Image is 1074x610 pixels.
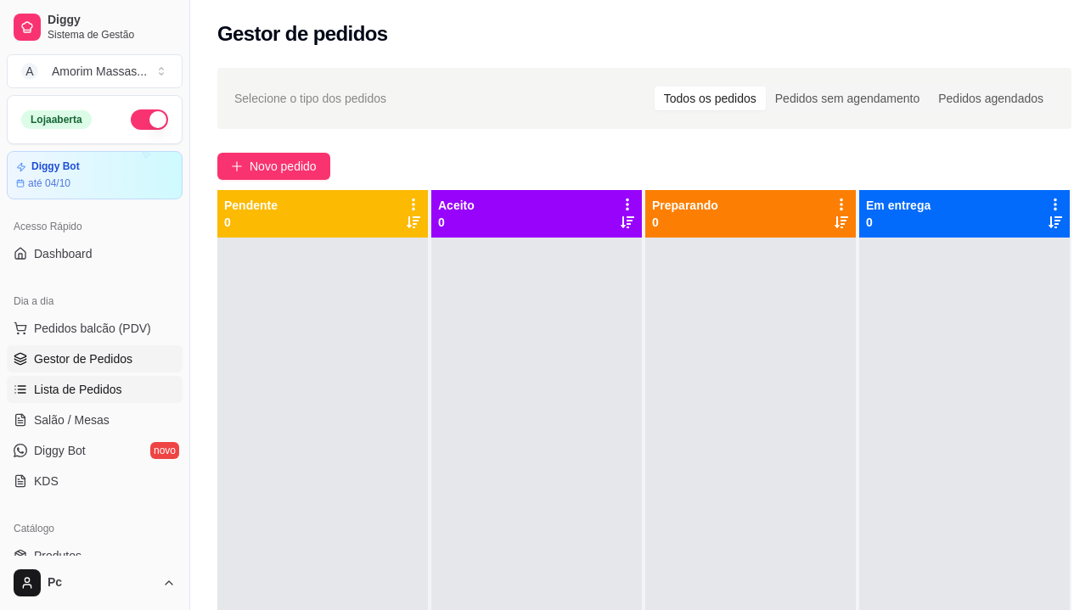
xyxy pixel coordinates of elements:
[217,153,330,180] button: Novo pedido
[34,350,132,367] span: Gestor de Pedidos
[7,345,183,372] a: Gestor de Pedidos
[48,13,176,28] span: Diggy
[52,63,147,80] div: Amorim Massas ...
[866,197,931,214] p: Em entrega
[652,197,718,214] p: Preparando
[224,197,278,214] p: Pendente
[21,63,38,80] span: A
[438,197,475,214] p: Aceito
[21,110,92,129] div: Loja aberta
[7,515,183,542] div: Catálogo
[7,467,183,495] a: KDS
[866,214,931,231] p: 0
[48,28,176,42] span: Sistema de Gestão
[7,7,183,48] a: DiggySistema de Gestão
[7,288,183,315] div: Dia a dia
[655,87,766,110] div: Todos os pedidos
[438,214,475,231] p: 0
[652,214,718,231] p: 0
[7,562,183,603] button: Pc
[217,20,388,48] h2: Gestor de pedidos
[231,160,243,172] span: plus
[7,240,183,267] a: Dashboard
[766,87,929,110] div: Pedidos sem agendamento
[929,87,1053,110] div: Pedidos agendados
[28,176,70,190] article: até 04/10
[34,320,151,337] span: Pedidos balcão (PDV)
[7,315,183,342] button: Pedidos balcão (PDV)
[250,157,317,176] span: Novo pedido
[224,214,278,231] p: 0
[234,89,386,108] span: Selecione o tipo dos pedidos
[34,442,86,459] span: Diggy Bot
[7,213,183,240] div: Acesso Rápido
[7,437,183,464] a: Diggy Botnovo
[7,376,183,403] a: Lista de Pedidos
[34,245,93,262] span: Dashboard
[34,547,82,564] span: Produtos
[7,406,183,434] a: Salão / Mesas
[31,160,80,173] article: Diggy Bot
[7,151,183,199] a: Diggy Botaté 04/10
[131,109,168,130] button: Alterar Status
[34,473,59,490] span: KDS
[7,542,183,569] a: Produtos
[34,411,110,428] span: Salão / Mesas
[34,381,122,398] span: Lista de Pedidos
[48,575,155,590] span: Pc
[7,54,183,88] button: Select a team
